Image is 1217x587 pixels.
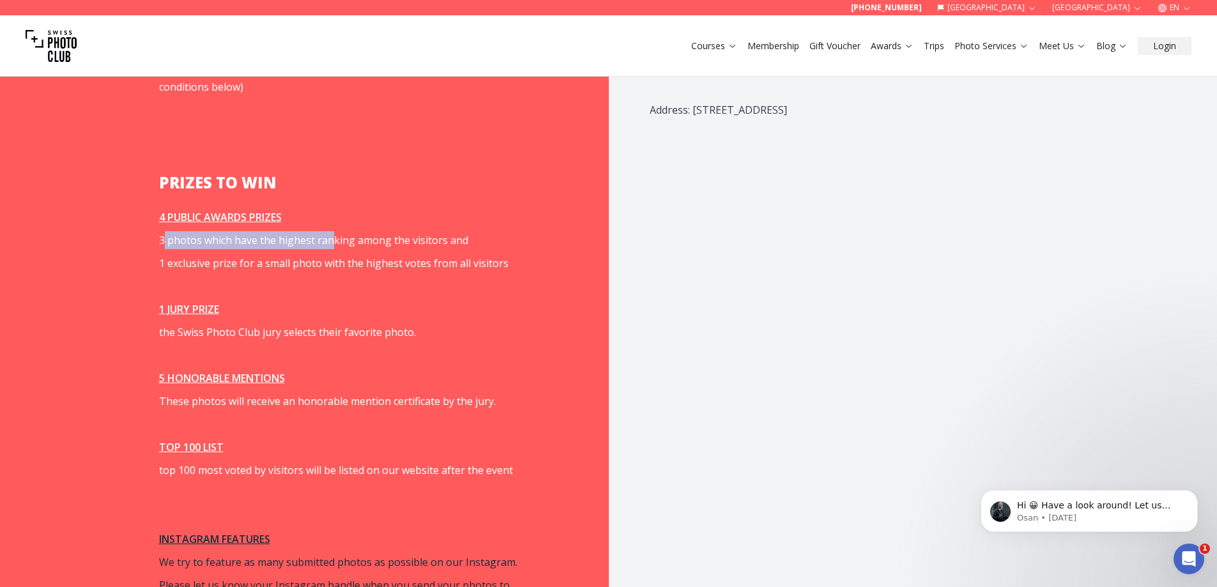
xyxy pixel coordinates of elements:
[866,37,919,55] button: Awards
[1096,40,1128,52] a: Blog
[1039,40,1086,52] a: Meet Us
[924,40,944,52] a: Trips
[851,3,922,13] a: [PHONE_NUMBER]
[871,40,914,52] a: Awards
[159,302,219,316] u: 1 JURY PRIZE
[159,256,509,270] span: 1 exclusive prize for a small photo with the highest votes from all visitors
[809,40,861,52] a: Gift Voucher
[159,532,270,546] u: INSTAGRAM FEATURES
[26,20,77,72] img: Swiss photo club
[1091,37,1133,55] button: Blog
[954,40,1029,52] a: Photo Services
[159,60,533,96] p: All prints can be offered for sale during the exhibition (optional: please see conditions below)
[961,463,1217,553] iframe: Intercom notifications message
[159,172,277,193] strong: PRIZES TO WIN
[747,40,799,52] a: Membership
[919,37,949,55] button: Trips
[1200,544,1210,554] span: 1
[686,37,742,55] button: Courses
[159,555,517,569] span: We try to feature as many submitted photos as possible on our Instagram.
[159,440,224,454] u: TOP 100 LIST
[1174,544,1204,574] iframe: Intercom live chat
[159,463,513,477] span: top 100 most voted by visitors will be listed on our website after the event
[949,37,1034,55] button: Photo Services
[159,371,285,385] u: 5 HONORABLE MENTIONS
[742,37,804,55] button: Membership
[159,394,496,408] span: These photos will receive an honorable mention certificate by the jury.
[159,325,416,339] span: the Swiss Photo Club jury selects their favorite photo.
[159,210,282,224] u: 4 PUBLIC AWARDS PRIZES
[1138,37,1191,55] button: Login
[1034,37,1091,55] button: Meet Us
[804,37,866,55] button: Gift Voucher
[691,40,737,52] a: Courses
[650,101,1023,119] p: Address: [STREET_ADDRESS]
[159,233,468,247] span: 3 photos which have the highest ranking among the visitors and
